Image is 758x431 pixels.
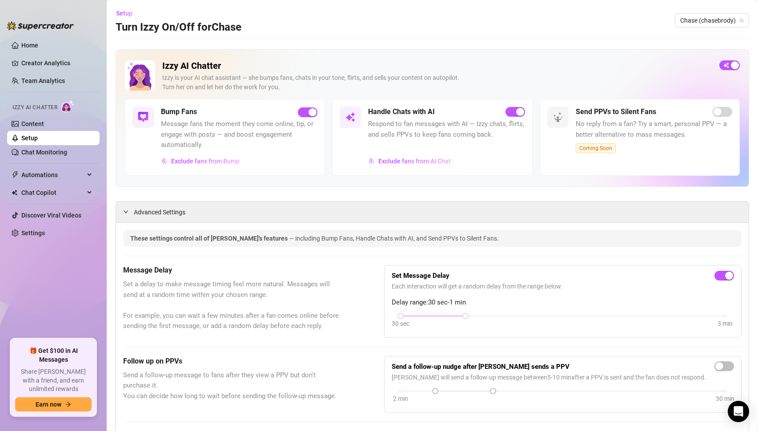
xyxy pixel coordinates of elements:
button: Exclude fans from Bump [161,154,240,168]
span: Automations [21,168,84,182]
img: svg%3e [345,112,356,123]
a: Home [21,42,38,49]
span: Share [PERSON_NAME] with a friend, and earn unlimited rewards [15,368,92,394]
img: svg%3e [161,158,168,164]
span: These settings control all of [PERSON_NAME]'s features [130,235,289,242]
div: Izzy is your AI chat assistant — she bumps fans, chats in your tone, flirts, and sells your conte... [162,73,712,92]
div: 30 min [716,394,734,403]
h5: Message Delay [123,265,340,276]
span: Set a delay to make message timing feel more natural. Messages will send at a random time within ... [123,279,340,332]
span: — including Bump Fans, Handle Chats with AI, and Send PPVs to Silent Fans. [289,235,499,242]
span: Coming Soon [576,143,616,153]
a: Discover Viral Videos [21,212,81,219]
img: Izzy AI Chatter [125,60,155,91]
span: Chat Copilot [21,186,84,200]
span: Izzy AI Chatter [12,103,57,112]
span: Chase (chasebrody) [680,14,744,27]
span: Earn now [36,401,61,408]
a: Setup [21,134,38,142]
button: Exclude fans from AI Chat [368,154,451,168]
span: arrow-right [65,401,71,407]
a: Team Analytics [21,77,65,84]
span: Each interaction will get a random delay from the range below. [392,281,734,291]
h5: Follow up on PPVs [123,356,340,367]
a: Content [21,120,44,127]
span: Exclude fans from Bump [171,158,240,165]
div: 30 sec [392,319,409,328]
button: Setup [116,6,140,20]
img: svg%3e [553,112,563,123]
div: 2 min [393,394,408,403]
img: Chat Copilot [12,190,17,196]
img: AI Chatter [61,100,75,113]
span: team [739,18,744,23]
span: Advanced Settings [134,207,185,217]
img: svg%3e [138,112,148,123]
span: expanded [123,209,128,214]
div: Open Intercom Messenger [728,401,749,422]
strong: Send a follow-up nudge after [PERSON_NAME] sends a PPV [392,363,570,371]
img: logo-BBDzfeDw.svg [7,21,74,30]
span: No reply from a fan? Try a smart, personal PPV — a better alternative to mass messages. [576,119,732,140]
span: thunderbolt [12,171,19,178]
div: expanded [123,207,134,217]
strong: Set Message Delay [392,272,449,280]
h5: Handle Chats with AI [368,107,435,117]
h3: Turn Izzy On/Off for Chase [116,20,241,35]
div: 3 min [718,319,733,328]
span: Delay range: 30 sec - 1 min [392,297,734,308]
h5: Send PPVs to Silent Fans [576,107,656,117]
span: Message fans the moment they come online, tip, or engage with posts — and boost engagement automa... [161,119,317,150]
h5: Bump Fans [161,107,197,117]
a: Settings [21,229,45,237]
span: Send a follow-up message to fans after they view a PPV but don't purchase it. You can decide how ... [123,370,340,402]
img: svg%3e [369,158,375,164]
a: Creator Analytics [21,56,92,70]
button: Earn nowarrow-right [15,397,92,411]
h2: Izzy AI Chatter [162,60,712,71]
span: Respond to fan messages with AI — Izzy chats, flirts, and sells PPVs to keep fans coming back. [368,119,525,140]
span: Setup [116,10,132,17]
span: [PERSON_NAME] will send a follow-up message between 5 - 10 min after a PPV is sent and the fan do... [392,372,734,382]
span: 🎁 Get $100 in AI Messages [15,347,92,364]
a: Chat Monitoring [21,149,67,156]
span: Exclude fans from AI Chat [378,158,451,165]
